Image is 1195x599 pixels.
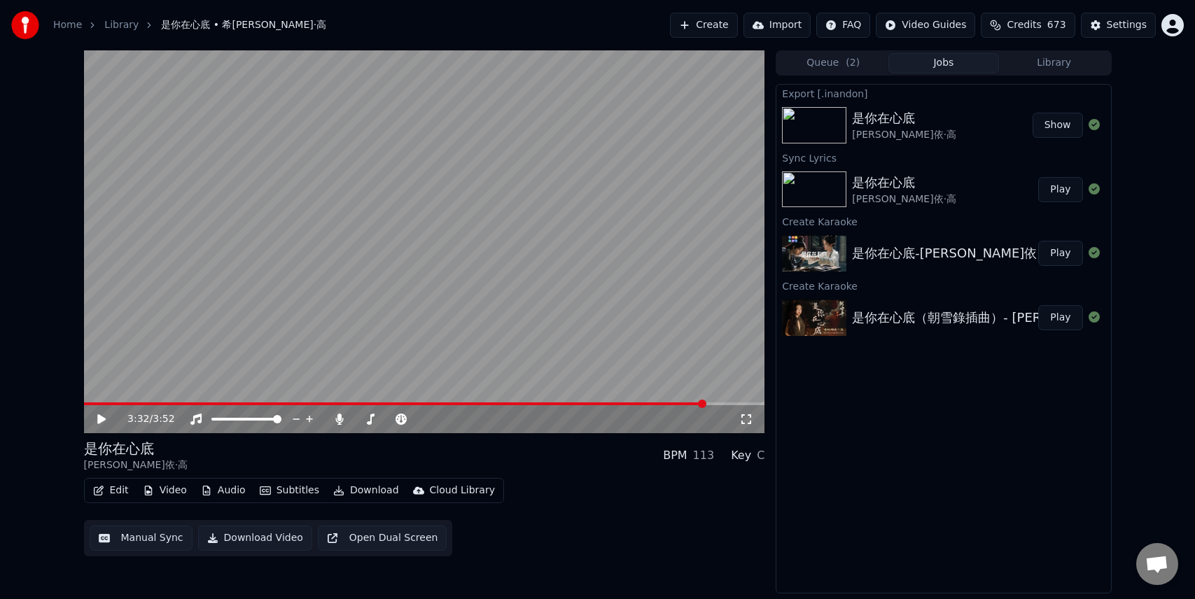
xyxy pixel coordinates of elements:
[1136,543,1178,585] a: Open chat
[846,56,860,70] span: ( 2 )
[852,244,1105,263] div: 是你在心底-[PERSON_NAME]依·高in Lyrics
[53,18,82,32] a: Home
[852,308,1117,327] div: 是你在心底（朝雪錄插曲）- [PERSON_NAME]
[318,526,447,551] button: Open Dual Screen
[778,53,888,73] button: Queue
[254,481,325,500] button: Subtitles
[53,18,326,32] nav: breadcrumb
[11,11,39,39] img: youka
[693,447,715,464] div: 113
[127,412,149,426] span: 3:32
[1033,113,1083,138] button: Show
[670,13,738,38] button: Create
[757,447,764,464] div: C
[161,18,326,32] span: 是你在心底 • 希[PERSON_NAME]·高
[1007,18,1041,32] span: Credits
[104,18,139,32] a: Library
[1081,13,1156,38] button: Settings
[776,149,1110,166] div: Sync Lyrics
[84,458,188,472] div: [PERSON_NAME]依·高
[888,53,999,73] button: Jobs
[1038,305,1082,330] button: Play
[852,128,956,142] div: [PERSON_NAME]依·高
[852,173,956,192] div: 是你在心底
[1107,18,1147,32] div: Settings
[198,526,312,551] button: Download Video
[127,412,161,426] div: /
[981,13,1075,38] button: Credits673
[1038,241,1082,266] button: Play
[852,108,956,128] div: 是你在心底
[90,526,193,551] button: Manual Sync
[816,13,870,38] button: FAQ
[430,484,495,498] div: Cloud Library
[195,481,251,500] button: Audio
[88,481,134,500] button: Edit
[876,13,975,38] button: Video Guides
[776,213,1110,230] div: Create Karaoke
[743,13,811,38] button: Import
[999,53,1110,73] button: Library
[328,481,405,500] button: Download
[731,447,751,464] div: Key
[1038,177,1082,202] button: Play
[776,277,1110,294] div: Create Karaoke
[776,85,1110,101] div: Export [.inandon]
[1047,18,1066,32] span: 673
[137,481,193,500] button: Video
[84,439,188,458] div: 是你在心底
[663,447,687,464] div: BPM
[852,192,956,206] div: [PERSON_NAME]依·高
[153,412,174,426] span: 3:52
